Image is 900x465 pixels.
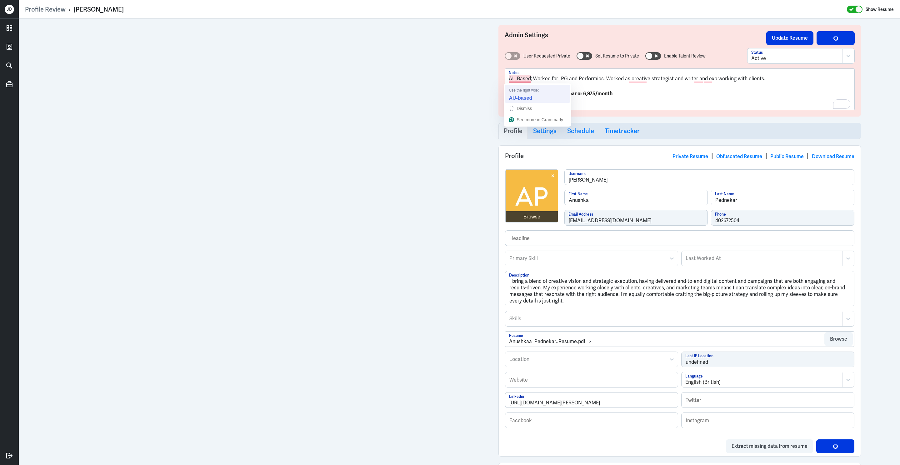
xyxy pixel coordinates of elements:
[770,153,804,160] a: Public Resume
[682,413,854,428] input: Instagram
[766,31,813,45] button: Update Resume
[565,210,707,225] input: Email Address
[816,439,854,453] button: Save Profile
[682,392,854,407] input: Twitter
[682,352,854,367] input: Last IP Location
[25,5,66,13] a: Profile Review
[567,127,594,135] h3: Schedule
[505,271,854,306] textarea: I bring a blend of creative vision and strategic execution, having delivered end-to-end digital c...
[812,153,854,160] a: Download Resume
[866,5,894,13] label: Show Resume
[505,231,854,246] input: Headline
[565,190,707,205] input: First Name
[509,90,851,97] p: ES:
[504,127,522,135] h3: Profile
[716,153,762,160] a: Obfuscated Resume
[672,153,708,160] a: Private Resume
[509,97,851,105] p: NP:
[565,170,854,185] input: Username
[605,127,640,135] h3: Timetracker
[506,170,558,222] img: avatar.jpg
[523,53,570,59] label: User Requested Private
[533,127,557,135] h3: Settings
[726,439,813,453] button: Extract missing data from resume
[817,31,855,45] button: Save Profile
[509,338,585,345] div: Anushkaa_Pednekar..Resume.pdf
[58,25,420,459] iframe: To enrich screen reader interactions, please activate Accessibility in Grammarly extension settings
[505,392,678,407] input: Linkedin
[505,413,678,428] input: Facebook
[509,75,851,109] div: To enrich screen reader interactions, please activate Accessibility in Grammarly extension settings
[711,210,854,225] input: Phone
[499,146,861,166] div: Profile
[664,53,706,59] label: Enable Talent Review
[74,5,124,13] div: [PERSON_NAME]
[824,332,853,346] button: Browse
[509,75,851,82] p: AU Based; Worked for IPG and Performics. Worked as creative strategist and writer and exp working...
[5,5,14,14] div: J D
[672,151,854,161] div: | | |
[505,372,678,387] input: Website
[711,190,854,205] input: Last Name
[523,213,540,221] div: Browse
[505,31,766,45] h3: Admin Settings
[595,53,639,59] label: Set Resume to Private
[66,5,74,13] p: ›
